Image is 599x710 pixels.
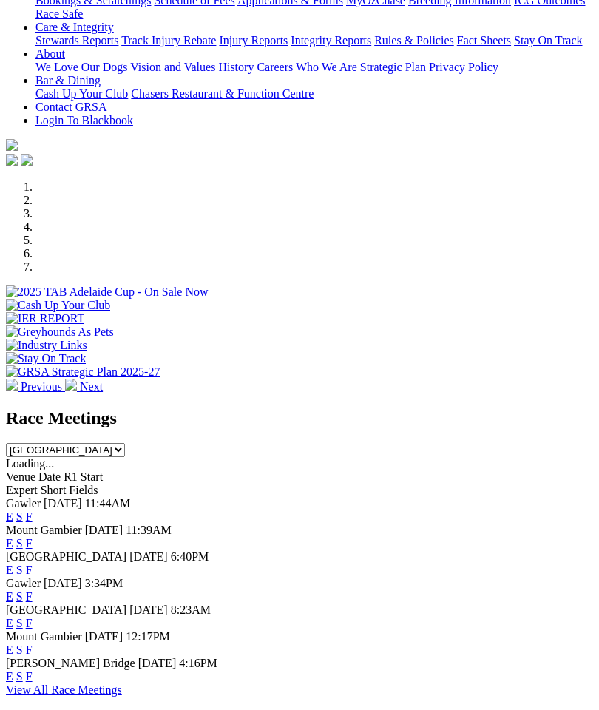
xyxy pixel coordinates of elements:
a: We Love Our Dogs [35,61,127,73]
img: Cash Up Your Club [6,299,110,312]
a: Strategic Plan [360,61,426,73]
a: E [6,510,13,523]
span: [DATE] [44,497,82,510]
a: Vision and Values [130,61,215,73]
img: 2025 TAB Adelaide Cup - On Sale Now [6,285,209,299]
a: Who We Are [296,61,357,73]
a: S [16,670,23,683]
span: Venue [6,470,35,483]
span: Short [41,484,67,496]
a: S [16,510,23,523]
span: Gawler [6,497,41,510]
a: Rules & Policies [374,34,454,47]
span: [DATE] [85,524,123,536]
span: [DATE] [85,630,123,643]
span: [GEOGRAPHIC_DATA] [6,550,126,563]
a: F [26,510,33,523]
span: R1 Start [64,470,103,483]
img: chevron-right-pager-white.svg [65,379,77,390]
a: Login To Blackbook [35,114,133,126]
span: Date [38,470,61,483]
span: 3:34PM [85,577,123,589]
div: About [35,61,593,74]
a: Careers [257,61,293,73]
a: Privacy Policy [429,61,498,73]
span: Gawler [6,577,41,589]
a: E [6,537,13,550]
span: Fields [69,484,98,496]
span: [PERSON_NAME] Bridge [6,657,135,669]
a: S [16,643,23,656]
a: F [26,564,33,576]
h2: Race Meetings [6,408,593,428]
span: 8:23AM [171,603,211,616]
img: IER REPORT [6,312,84,325]
span: Mount Gambier [6,630,82,643]
a: Chasers Restaurant & Function Centre [131,87,314,100]
a: Injury Reports [219,34,288,47]
img: chevron-left-pager-white.svg [6,379,18,390]
span: 12:17PM [126,630,170,643]
a: View All Race Meetings [6,683,122,696]
a: F [26,590,33,603]
span: Expert [6,484,38,496]
a: S [16,617,23,629]
img: facebook.svg [6,154,18,166]
a: Integrity Reports [291,34,371,47]
a: Cash Up Your Club [35,87,128,100]
a: F [26,617,33,629]
span: 11:44AM [85,497,131,510]
span: 11:39AM [126,524,172,536]
span: [DATE] [129,603,168,616]
img: twitter.svg [21,154,33,166]
span: Previous [21,380,62,393]
a: About [35,47,65,60]
span: [DATE] [129,550,168,563]
a: Race Safe [35,7,83,20]
div: Bar & Dining [35,87,593,101]
img: Greyhounds As Pets [6,325,114,339]
a: History [218,61,254,73]
span: 6:40PM [171,550,209,563]
a: Stewards Reports [35,34,118,47]
a: Care & Integrity [35,21,114,33]
a: Previous [6,380,65,393]
img: logo-grsa-white.png [6,139,18,151]
a: Contact GRSA [35,101,106,113]
a: F [26,670,33,683]
a: Bar & Dining [35,74,101,87]
span: Loading... [6,457,54,470]
a: S [16,564,23,576]
a: Fact Sheets [457,34,511,47]
a: Next [65,380,103,393]
a: E [6,590,13,603]
span: Next [80,380,103,393]
a: S [16,590,23,603]
span: [GEOGRAPHIC_DATA] [6,603,126,616]
img: Industry Links [6,339,87,352]
img: Stay On Track [6,352,86,365]
a: E [6,643,13,656]
span: Mount Gambier [6,524,82,536]
div: Care & Integrity [35,34,593,47]
a: Track Injury Rebate [121,34,216,47]
span: [DATE] [138,657,177,669]
a: S [16,537,23,550]
a: E [6,564,13,576]
span: [DATE] [44,577,82,589]
span: 4:16PM [179,657,217,669]
a: F [26,537,33,550]
a: Stay On Track [514,34,582,47]
a: E [6,670,13,683]
a: E [6,617,13,629]
a: F [26,643,33,656]
img: GRSA Strategic Plan 2025-27 [6,365,160,379]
